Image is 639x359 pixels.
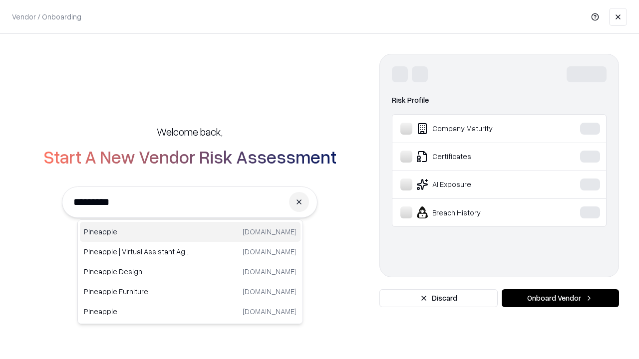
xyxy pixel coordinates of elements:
[400,179,550,190] div: AI Exposure
[392,94,607,106] div: Risk Profile
[243,306,297,317] p: [DOMAIN_NAME]
[84,286,190,297] p: Pineapple Furniture
[77,219,303,324] div: Suggestions
[243,266,297,277] p: [DOMAIN_NAME]
[400,123,550,135] div: Company Maturity
[379,289,498,307] button: Discard
[502,289,619,307] button: Onboard Vendor
[84,226,190,237] p: Pineapple
[400,206,550,218] div: Breach History
[243,226,297,237] p: [DOMAIN_NAME]
[243,286,297,297] p: [DOMAIN_NAME]
[157,125,223,139] h5: Welcome back,
[400,151,550,163] div: Certificates
[12,11,81,22] p: Vendor / Onboarding
[243,246,297,257] p: [DOMAIN_NAME]
[84,306,190,317] p: Pineapple
[43,147,336,167] h2: Start A New Vendor Risk Assessment
[84,246,190,257] p: Pineapple | Virtual Assistant Agency
[84,266,190,277] p: Pineapple Design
